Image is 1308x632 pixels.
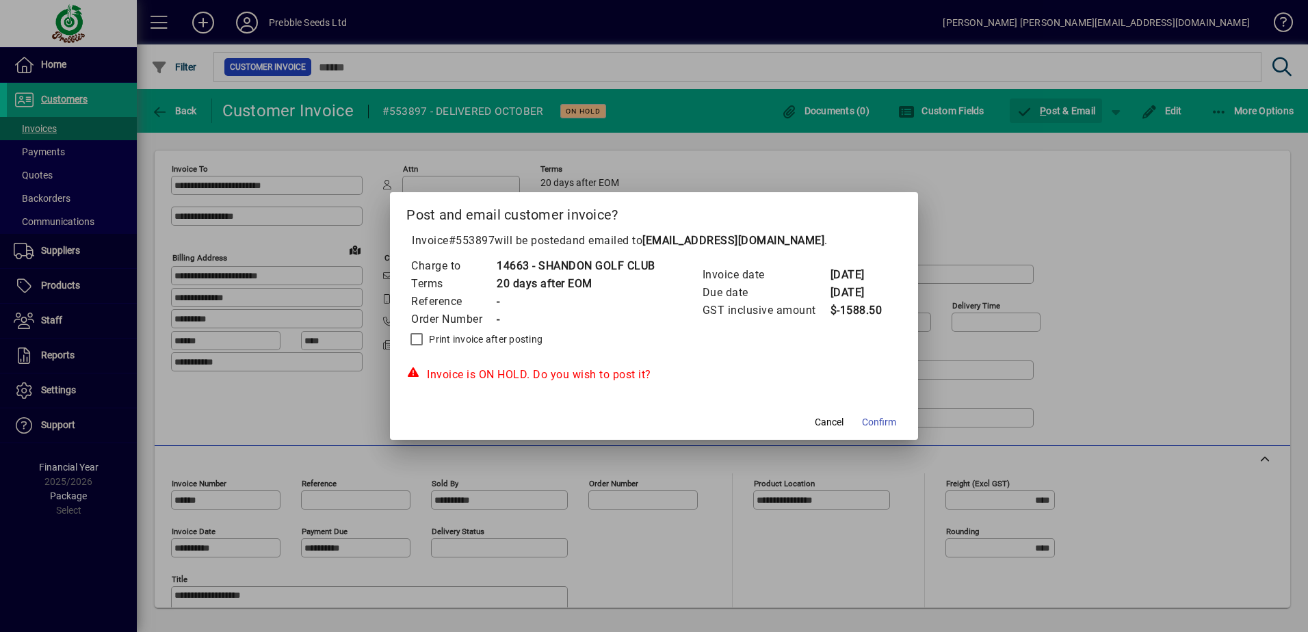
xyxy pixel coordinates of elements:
span: and emailed to [566,234,824,247]
td: 20 days after EOM [496,275,655,293]
p: Invoice will be posted . [406,233,902,249]
td: [DATE] [830,266,885,284]
button: Cancel [807,410,851,434]
td: Invoice date [702,266,830,284]
td: Terms [410,275,496,293]
span: #553897 [449,234,495,247]
td: 14663 - SHANDON GOLF CLUB [496,257,655,275]
span: Confirm [862,415,896,430]
b: [EMAIL_ADDRESS][DOMAIN_NAME] [642,234,824,247]
span: Cancel [815,415,843,430]
td: Charge to [410,257,496,275]
td: - [496,311,655,328]
td: GST inclusive amount [702,302,830,319]
h2: Post and email customer invoice? [390,192,918,232]
td: Reference [410,293,496,311]
div: Invoice is ON HOLD. Do you wish to post it? [406,367,902,383]
td: Order Number [410,311,496,328]
button: Confirm [856,410,902,434]
td: Due date [702,284,830,302]
td: $-1588.50 [830,302,885,319]
td: [DATE] [830,284,885,302]
label: Print invoice after posting [426,332,542,346]
td: - [496,293,655,311]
